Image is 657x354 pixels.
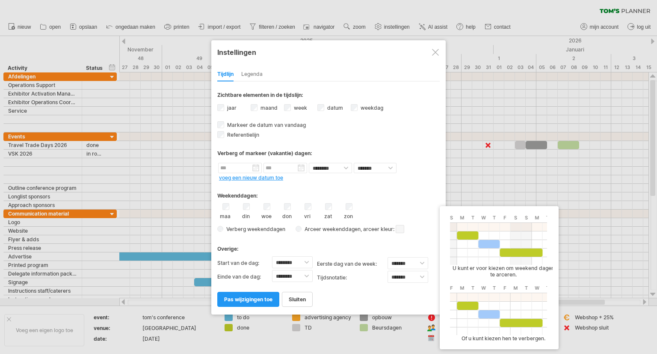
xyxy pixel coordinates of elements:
[289,296,306,303] span: sluiten
[281,211,292,219] label: don
[259,105,278,111] label: maand
[217,270,272,284] label: Einde van de dag:
[220,211,231,219] label: maa
[219,174,283,181] a: voeg een nieuw datum toe
[217,292,279,307] a: pas wijzigingen toe
[224,296,272,303] span: pas wijzigingen toe
[225,132,259,138] span: Referentielijn
[223,226,285,232] span: Verberg weekenddagen
[302,226,361,232] span: Arceer weekenddagen
[343,211,354,219] label: zon
[217,92,440,101] div: Zichtbare elementen in de tijdslijn:
[217,256,272,270] label: Start van de dag:
[261,211,272,219] label: woe
[225,105,237,111] label: jaar
[217,44,440,60] div: Instellingen
[396,225,404,233] span: klik hier om de schaduw kleur aan te passen
[282,292,313,307] a: sluiten
[217,237,440,254] div: Overige:
[361,224,404,234] span: , arceer kleur:
[302,211,313,219] label: vri
[217,184,440,201] div: Weekenddagen:
[317,271,388,285] label: Tijdsnotatie:
[217,150,440,156] div: Verberg of markeer (vakantie) dagen:
[326,105,343,111] label: datum
[225,122,306,128] span: Markeer de datum van vandaag
[446,214,557,342] div: U kunt er voor kiezen om weekend dagen te arceren. Of u kunt kiezen hen te verbergen.
[323,211,333,219] label: zat
[241,68,263,81] div: Legenda
[217,68,234,81] div: Tijdlijn
[359,105,383,111] label: weekdag
[240,211,251,219] label: din
[317,257,388,271] label: eerste dag van de week:
[292,105,307,111] label: week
